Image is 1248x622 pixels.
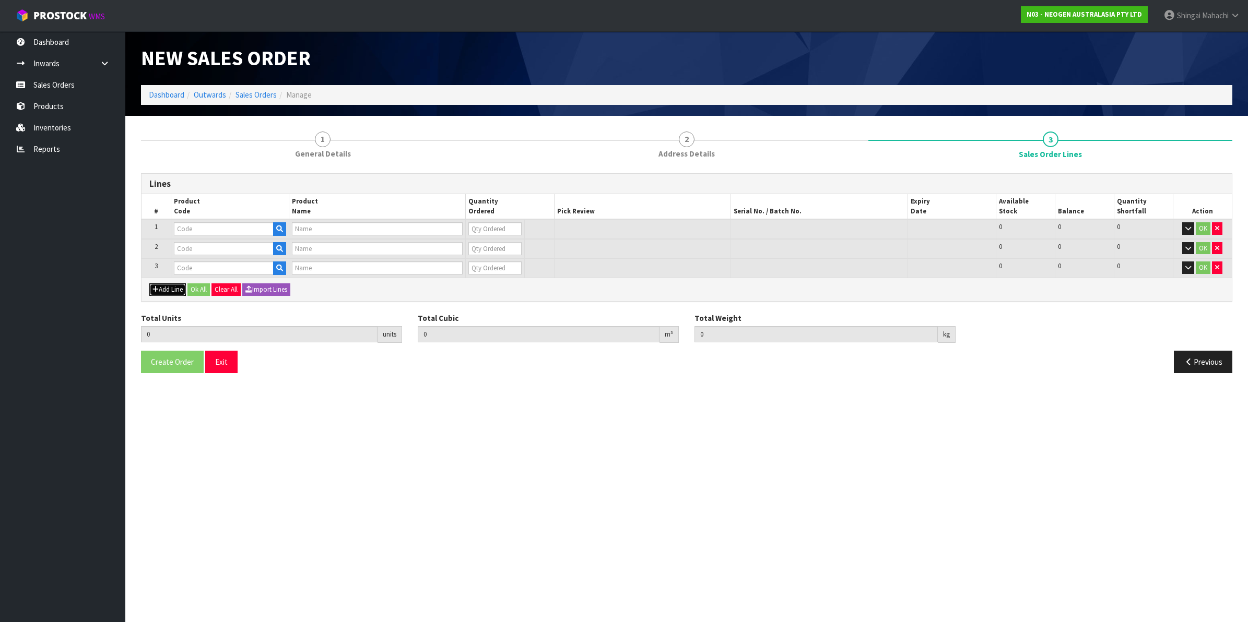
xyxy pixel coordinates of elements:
[694,313,741,324] label: Total Weight
[468,242,522,255] input: Qty Ordered
[418,326,660,342] input: Total Cubic
[1117,222,1120,231] span: 0
[149,179,1224,189] h3: Lines
[315,131,331,147] span: 1
[731,194,908,219] th: Serial No. / Batch No.
[1196,242,1210,255] button: OK
[468,222,522,235] input: Qty Ordered
[999,242,1002,251] span: 0
[1117,261,1120,270] span: 0
[286,90,312,100] span: Manage
[141,45,311,71] span: New Sales Order
[1202,10,1229,20] span: Mahachi
[142,194,171,219] th: #
[1196,261,1210,274] button: OK
[466,194,554,219] th: Quantity Ordered
[1114,194,1173,219] th: Quantity Shortfall
[1027,10,1142,19] strong: N03 - NEOGEN AUSTRALASIA PTY LTD
[149,90,184,100] a: Dashboard
[996,194,1055,219] th: Available Stock
[155,222,158,231] span: 1
[1196,222,1210,235] button: OK
[236,90,277,100] a: Sales Orders
[908,194,996,219] th: Expiry Date
[999,222,1002,231] span: 0
[694,326,938,342] input: Total Weight
[1177,10,1200,20] span: Shingai
[141,326,378,342] input: Total Units
[1058,222,1061,231] span: 0
[1055,194,1114,219] th: Balance
[1058,242,1061,251] span: 0
[1043,131,1058,147] span: 3
[174,222,274,235] input: Code
[194,90,226,100] a: Outwards
[205,351,238,373] button: Exit
[418,313,458,324] label: Total Cubic
[295,148,351,159] span: General Details
[554,194,731,219] th: Pick Review
[141,313,181,324] label: Total Units
[149,283,186,296] button: Add Line
[1174,351,1232,373] button: Previous
[1019,149,1082,160] span: Sales Order Lines
[468,261,522,274] input: Qty Ordered
[938,326,956,343] div: kg
[187,283,210,296] button: Ok All
[171,194,289,219] th: Product Code
[292,222,463,235] input: Name
[1173,194,1232,219] th: Action
[1058,261,1061,270] span: 0
[141,351,204,373] button: Create Order
[242,283,290,296] button: Import Lines
[679,131,694,147] span: 2
[292,261,463,274] input: Name
[155,261,158,270] span: 3
[658,148,715,159] span: Address Details
[289,194,466,219] th: Product Name
[141,165,1232,381] span: Sales Order Lines
[16,9,29,22] img: cube-alt.png
[378,326,402,343] div: units
[155,242,158,251] span: 2
[1117,242,1120,251] span: 0
[174,242,274,255] input: Code
[174,261,274,274] input: Code
[89,11,105,21] small: WMS
[292,242,463,255] input: Name
[33,9,87,22] span: ProStock
[999,261,1002,270] span: 0
[151,357,194,367] span: Create Order
[211,283,241,296] button: Clear All
[660,326,679,343] div: m³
